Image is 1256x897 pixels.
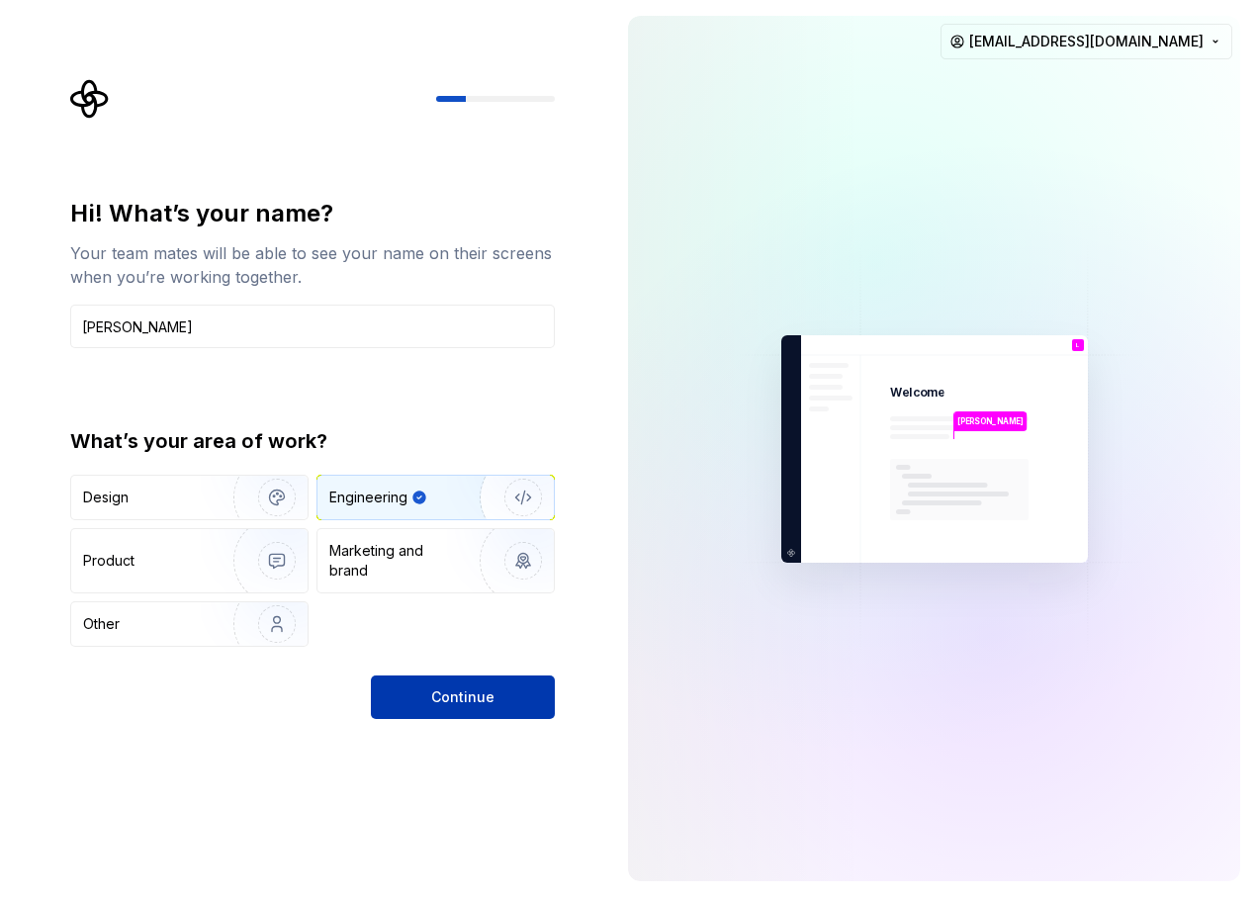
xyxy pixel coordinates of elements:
[83,614,120,634] div: Other
[70,305,555,348] input: Han Solo
[83,488,129,507] div: Design
[70,427,555,455] div: What’s your area of work?
[431,687,494,707] span: Continue
[329,488,407,507] div: Engineering
[969,32,1204,51] span: [EMAIL_ADDRESS][DOMAIN_NAME]
[83,551,135,571] div: Product
[941,24,1232,59] button: [EMAIL_ADDRESS][DOMAIN_NAME]
[329,541,463,581] div: Marketing and brand
[70,79,110,119] svg: Supernova Logo
[957,415,1024,427] p: [PERSON_NAME]
[890,385,944,401] p: Welcome
[70,241,555,289] div: Your team mates will be able to see your name on their screens when you’re working together.
[371,675,555,719] button: Continue
[70,198,555,229] div: Hi! What’s your name?
[1076,342,1080,348] p: L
